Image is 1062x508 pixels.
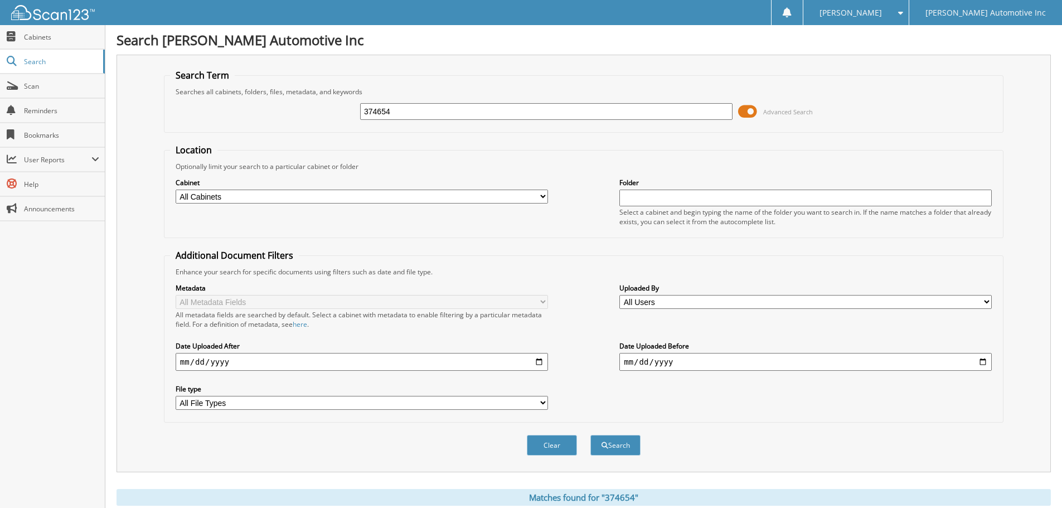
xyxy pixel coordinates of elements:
[763,108,813,116] span: Advanced Search
[24,57,98,66] span: Search
[170,87,997,96] div: Searches all cabinets, folders, files, metadata, and keywords
[24,204,99,214] span: Announcements
[24,155,91,165] span: User Reports
[619,341,992,351] label: Date Uploaded Before
[619,207,992,226] div: Select a cabinet and begin typing the name of the folder you want to search in. If the name match...
[176,178,548,187] label: Cabinet
[24,180,99,189] span: Help
[176,341,548,351] label: Date Uploaded After
[293,320,307,329] a: here
[24,32,99,42] span: Cabinets
[24,106,99,115] span: Reminders
[24,81,99,91] span: Scan
[170,144,217,156] legend: Location
[24,130,99,140] span: Bookmarks
[170,162,997,171] div: Optionally limit your search to a particular cabinet or folder
[176,384,548,394] label: File type
[619,353,992,371] input: end
[117,489,1051,506] div: Matches found for "374654"
[176,310,548,329] div: All metadata fields are searched by default. Select a cabinet with metadata to enable filtering b...
[170,267,997,277] div: Enhance your search for specific documents using filters such as date and file type.
[819,9,882,16] span: [PERSON_NAME]
[527,435,577,456] button: Clear
[925,9,1046,16] span: [PERSON_NAME] Automotive Inc
[11,5,95,20] img: scan123-logo-white.svg
[170,249,299,262] legend: Additional Document Filters
[590,435,641,456] button: Search
[619,178,992,187] label: Folder
[619,283,992,293] label: Uploaded By
[176,283,548,293] label: Metadata
[176,353,548,371] input: start
[117,31,1051,49] h1: Search [PERSON_NAME] Automotive Inc
[170,69,235,81] legend: Search Term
